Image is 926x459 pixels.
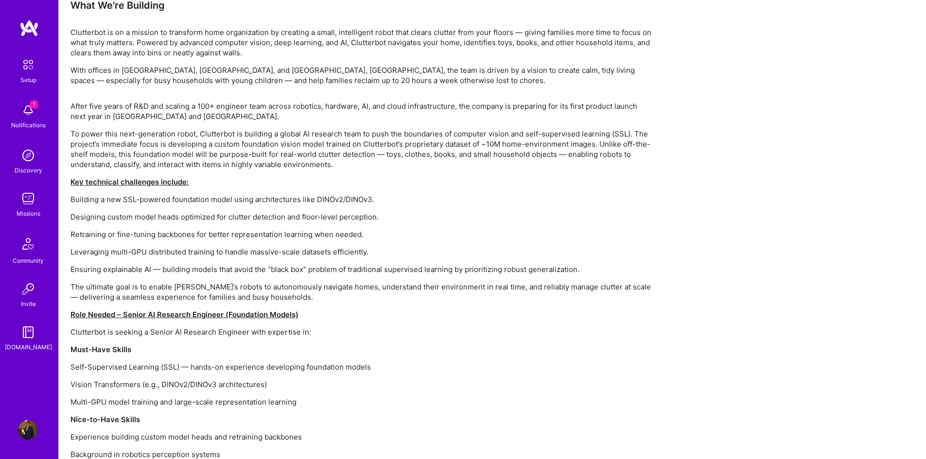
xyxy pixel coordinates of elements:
[70,247,654,257] p: Leveraging multi-GPU distributed training to handle massive-scale datasets efficiently.
[21,299,36,309] div: Invite
[18,146,38,165] img: discovery
[18,323,38,342] img: guide book
[5,342,52,352] div: [DOMAIN_NAME]
[18,420,38,440] img: User Avatar
[18,189,38,208] img: teamwork
[11,120,46,130] div: Notifications
[70,65,654,85] p: With offices in [GEOGRAPHIC_DATA], [GEOGRAPHIC_DATA], and [GEOGRAPHIC_DATA], [GEOGRAPHIC_DATA], t...
[70,432,654,442] p: Experience building custom model heads and retraining backbones
[70,362,654,372] p: Self-Supervised Learning (SSL) — hands-on experience developing foundation models
[20,75,36,85] div: Setup
[18,101,38,120] img: bell
[18,279,38,299] img: Invite
[17,208,40,219] div: Missions
[70,264,654,274] p: Ensuring explainable AI — building models that avoid the “black box” problem of traditional super...
[70,282,654,302] p: The ultimate goal is to enable [PERSON_NAME]’s robots to autonomously navigate homes, understand ...
[70,327,654,337] p: Clutterbot is seeking a Senior AI Research Engineer with expertise in:
[70,415,140,424] strong: Nice-to-Have Skills
[18,54,38,75] img: setup
[19,19,39,37] img: logo
[70,129,654,170] p: To power this next-generation robot, Clutterbot is building a global AI research team to push the...
[70,212,654,222] p: Designing custom model heads optimized for clutter detection and floor-level perception.
[16,420,40,440] a: User Avatar
[70,345,131,354] strong: Must-Have Skills
[70,194,654,204] p: Building a new SSL-powered foundation model using architectures like DINOv2/DINOv3.
[30,101,38,108] span: 1
[13,255,44,266] div: Community
[70,379,654,390] p: Vision Transformers (e.g., DINOv2/DINOv3 architectures)
[15,165,42,175] div: Discovery
[17,232,40,255] img: Community
[70,229,654,239] p: Retraining or fine-tuning backbones for better representation learning when needed.
[70,177,189,187] u: Key technical challenges include:
[70,310,298,319] u: Role Needed – Senior AI Research Engineer (Foundation Models)
[70,27,654,58] p: Clutterbot is on a mission to transform home organization by creating a small, intelligent robot ...
[70,397,654,407] p: Multi-GPU model training and large-scale representation learning
[70,101,654,121] p: After five years of R&D and scaling a 100+ engineer team across robotics, hardware, AI, and cloud...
